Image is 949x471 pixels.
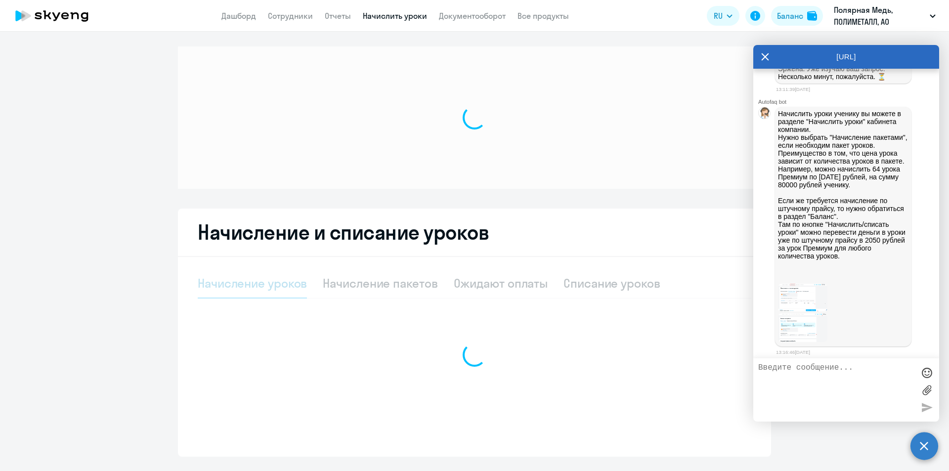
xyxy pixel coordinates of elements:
a: Сотрудники [268,11,313,21]
a: Документооборот [439,11,506,21]
p: Начислить уроки ученику вы можете в разделе "Начислить уроки" кабинета компании. Нужно выбрать "Н... [778,110,908,284]
time: 13:16:46[DATE] [776,349,810,355]
div: Autofaq bot [758,99,939,105]
img: image.png [778,313,827,342]
p: Полярная Медь, ПОЛИМЕТАЛЛ, АО [834,4,926,28]
time: 13:11:39[DATE] [776,86,810,92]
div: Баланс [777,10,803,22]
button: Полярная Медь, ПОЛИМЕТАЛЛ, АО [829,4,941,28]
span: RU [714,10,723,22]
button: RU [707,6,739,26]
a: Начислить уроки [363,11,427,21]
a: Все продукты [518,11,569,21]
a: Дашборд [221,11,256,21]
img: bot avatar [759,107,771,122]
a: Отчеты [325,11,351,21]
button: Балансbalance [771,6,823,26]
h2: Начисление и списание уроков [198,220,751,244]
img: balance [807,11,817,21]
label: Лимит 10 файлов [919,383,934,397]
img: image.png [778,284,827,312]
